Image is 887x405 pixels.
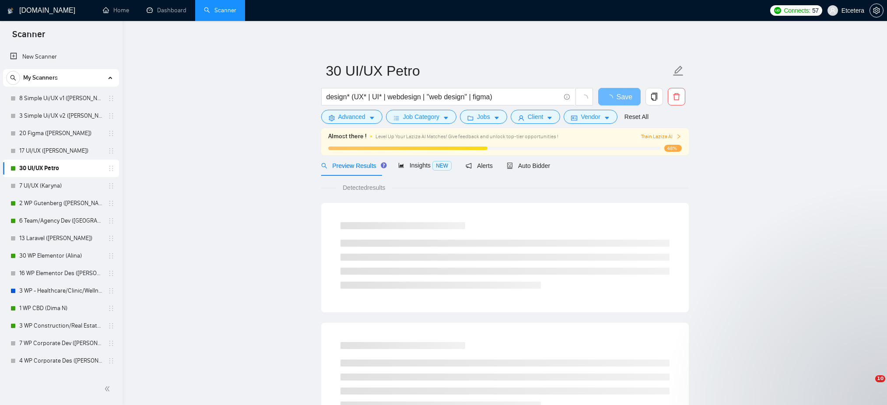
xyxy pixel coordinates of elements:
span: holder [108,357,115,364]
button: barsJob Categorycaret-down [386,110,456,124]
span: Alerts [466,162,493,169]
span: Auto Bidder [507,162,550,169]
span: NEW [432,161,452,171]
span: caret-down [369,115,375,121]
span: caret-down [494,115,500,121]
span: copy [646,93,663,101]
span: holder [108,287,115,294]
span: Save [617,91,632,102]
span: Insights [398,162,452,169]
input: Scanner name... [326,60,671,82]
span: holder [108,147,115,154]
span: Almost there ! [328,132,367,141]
span: holder [108,322,115,329]
span: caret-down [547,115,553,121]
span: holder [108,270,115,277]
span: idcard [571,115,577,121]
span: Scanner [5,28,52,46]
button: userClientcaret-down [511,110,561,124]
span: Connects: [784,6,810,15]
span: bars [393,115,400,121]
span: holder [108,340,115,347]
span: robot [507,163,513,169]
span: holder [108,165,115,172]
a: 13 Laravel ([PERSON_NAME]) [19,230,102,247]
a: 8 Simple Ui/UX v1 ([PERSON_NAME]) [19,90,102,107]
a: 7 WP E-commerce Development ([PERSON_NAME] B) [19,370,102,387]
span: holder [108,217,115,224]
button: folderJobscaret-down [460,110,507,124]
span: 10 [875,375,885,382]
a: 20 Figma ([PERSON_NAME]) [19,125,102,142]
a: 6 Team/Agency Dev ([GEOGRAPHIC_DATA]) [19,212,102,230]
img: upwork-logo.png [774,7,781,14]
span: My Scanners [23,69,58,87]
a: 4 WP Corporate Des ([PERSON_NAME]) [19,352,102,370]
span: holder [108,130,115,137]
span: setting [870,7,883,14]
span: delete [668,93,685,101]
span: caret-down [443,115,449,121]
a: New Scanner [10,48,112,66]
span: loading [580,94,588,102]
span: loading [606,94,617,101]
span: holder [108,200,115,207]
a: 30 UI/UX Petro [19,160,102,177]
span: 57 [812,6,819,15]
span: Jobs [477,112,490,122]
span: right [676,134,681,139]
button: delete [668,88,685,105]
span: Preview Results [321,162,384,169]
span: user [830,7,836,14]
span: holder [108,252,115,259]
img: logo [7,4,14,18]
a: 3 WP Construction/Real Estate Website Development ([PERSON_NAME] B) [19,317,102,335]
span: notification [466,163,472,169]
a: 7 WP Corporate Dev ([PERSON_NAME] B) [19,335,102,352]
a: 30 WP Elementor (Alina) [19,247,102,265]
span: search [7,75,20,81]
span: double-left [104,384,113,393]
input: Search Freelance Jobs... [326,91,560,102]
span: setting [329,115,335,121]
button: settingAdvancedcaret-down [321,110,382,124]
button: copy [645,88,663,105]
a: 1 WP CBD (Dima N) [19,300,102,317]
a: dashboardDashboard [147,7,186,14]
button: setting [869,3,883,17]
a: 3 WP - Healthcare/Clinic/Wellness/Beauty (Dima N) [19,282,102,300]
button: Save [598,88,641,105]
span: Vendor [581,112,600,122]
a: 2 WP Gutenberg ([PERSON_NAME] Br) [19,195,102,212]
a: setting [869,7,883,14]
div: Tooltip anchor [380,161,388,169]
span: Detected results [337,183,391,192]
span: Advanced [338,112,365,122]
a: 17 UI/UX ([PERSON_NAME]) [19,142,102,160]
span: search [321,163,327,169]
span: user [518,115,524,121]
span: Job Category [403,112,439,122]
span: edit [673,65,684,77]
span: area-chart [398,162,404,168]
button: Train Laziza AI [641,133,681,141]
span: folder [467,115,473,121]
span: holder [108,95,115,102]
a: Reset All [624,112,649,122]
span: holder [108,182,115,189]
span: holder [108,235,115,242]
span: Level Up Your Laziza AI Matches! Give feedback and unlock top-tier opportunities ! [375,133,558,140]
span: 48% [664,145,682,152]
span: caret-down [604,115,610,121]
button: search [6,71,20,85]
span: info-circle [564,94,570,100]
a: homeHome [103,7,129,14]
button: idcardVendorcaret-down [564,110,617,124]
iframe: Intercom live chat [857,375,878,396]
a: 7 UI/UX (Karyna) [19,177,102,195]
li: New Scanner [3,48,119,66]
a: 16 WP Elementor Des ([PERSON_NAME]) [19,265,102,282]
span: holder [108,112,115,119]
a: searchScanner [204,7,236,14]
